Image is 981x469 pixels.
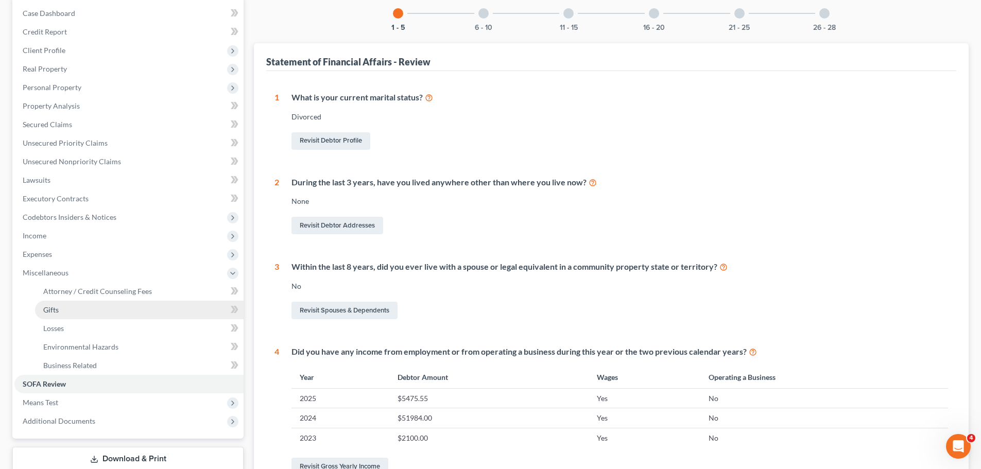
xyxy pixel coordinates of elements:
button: 26 - 28 [813,24,836,31]
a: Environmental Hazards [35,338,244,356]
span: Personal Property [23,83,81,92]
span: Losses [43,324,64,333]
span: Client Profile [23,46,65,55]
a: Unsecured Priority Claims [14,134,244,152]
a: Secured Claims [14,115,244,134]
span: Additional Documents [23,416,95,425]
span: Gifts [43,305,59,314]
th: Year [291,366,389,388]
span: Income [23,231,46,240]
div: None [291,196,948,206]
button: 21 - 25 [729,24,750,31]
a: Revisit Debtor Addresses [291,217,383,234]
div: Did you have any income from employment or from operating a business during this year or the two ... [291,346,948,358]
td: 2024 [291,408,389,428]
span: Unsecured Nonpriority Claims [23,157,121,166]
a: Attorney / Credit Counseling Fees [35,282,244,301]
td: No [700,428,948,447]
a: Lawsuits [14,171,244,189]
a: Gifts [35,301,244,319]
button: 11 - 15 [560,24,578,31]
span: Executory Contracts [23,194,89,203]
div: What is your current marital status? [291,92,948,103]
a: Business Related [35,356,244,375]
span: 4 [967,434,975,442]
div: Statement of Financial Affairs - Review [266,56,431,68]
div: 1 [274,92,279,152]
a: SOFA Review [14,375,244,393]
span: Secured Claims [23,120,72,129]
td: Yes [589,428,700,447]
span: Real Property [23,64,67,73]
a: Credit Report [14,23,244,41]
button: 16 - 20 [643,24,665,31]
span: Credit Report [23,27,67,36]
td: Yes [589,408,700,428]
span: Property Analysis [23,101,80,110]
iframe: Intercom live chat [946,434,971,459]
td: 2023 [291,428,389,447]
td: No [700,408,948,428]
div: Divorced [291,112,948,122]
td: $51984.00 [389,408,588,428]
th: Wages [589,366,700,388]
div: No [291,281,948,291]
div: Within the last 8 years, did you ever live with a spouse or legal equivalent in a community prope... [291,261,948,273]
span: Means Test [23,398,58,407]
span: Unsecured Priority Claims [23,138,108,147]
a: Property Analysis [14,97,244,115]
a: Revisit Spouses & Dependents [291,302,398,319]
th: Debtor Amount [389,366,588,388]
td: Yes [589,389,700,408]
a: Losses [35,319,244,338]
td: $5475.55 [389,389,588,408]
td: $2100.00 [389,428,588,447]
td: No [700,389,948,408]
span: Miscellaneous [23,268,68,277]
span: Codebtors Insiders & Notices [23,213,116,221]
span: Attorney / Credit Counseling Fees [43,287,152,296]
a: Executory Contracts [14,189,244,208]
td: 2025 [291,389,389,408]
a: Case Dashboard [14,4,244,23]
th: Operating a Business [700,366,948,388]
span: SOFA Review [23,379,66,388]
a: Revisit Debtor Profile [291,132,370,150]
button: 6 - 10 [475,24,492,31]
div: 3 [274,261,279,321]
span: Case Dashboard [23,9,75,18]
span: Lawsuits [23,176,50,184]
button: 1 - 5 [391,24,405,31]
div: 2 [274,177,279,237]
a: Unsecured Nonpriority Claims [14,152,244,171]
div: During the last 3 years, have you lived anywhere other than where you live now? [291,177,948,188]
span: Business Related [43,361,97,370]
span: Environmental Hazards [43,342,118,351]
span: Expenses [23,250,52,258]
